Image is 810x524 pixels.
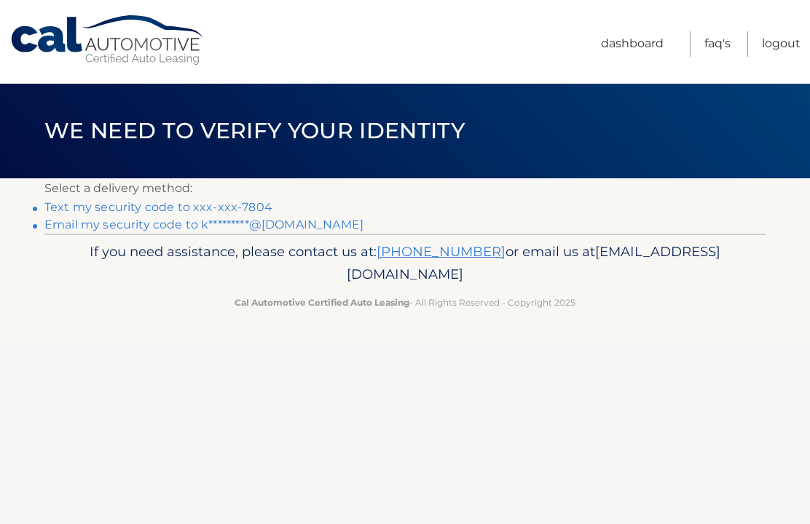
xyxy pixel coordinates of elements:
strong: Cal Automotive Certified Auto Leasing [235,297,409,308]
p: - All Rights Reserved - Copyright 2025 [54,295,756,310]
span: We need to verify your identity [44,117,465,144]
a: FAQ's [704,31,731,57]
p: Select a delivery method: [44,178,766,199]
a: Text my security code to xxx-xxx-7804 [44,200,272,214]
p: If you need assistance, please contact us at: or email us at [54,240,756,287]
a: [PHONE_NUMBER] [377,243,506,260]
a: Cal Automotive [9,15,206,66]
a: Email my security code to k*********@[DOMAIN_NAME] [44,218,363,231]
a: Dashboard [601,31,664,57]
a: Logout [762,31,801,57]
